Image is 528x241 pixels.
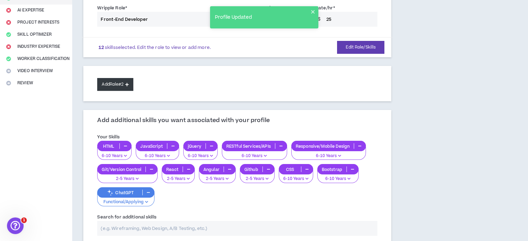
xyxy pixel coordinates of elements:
p: 2-5 Years [166,176,190,182]
p: skills selected. Edit the role to view or add more. [99,45,210,50]
input: (e.g. Wireframing, Web Design, A/B Testing, etc.) [97,221,377,236]
p: Git/Version Control [98,167,145,172]
button: 6-10 Years [291,147,366,160]
p: Github [240,167,262,172]
label: Your Skills [97,131,119,143]
button: 2-5 Years [162,170,195,183]
p: Bootstrap [318,167,346,172]
p: Responsive/Mobile Design [292,144,354,149]
iframe: Intercom live chat [7,217,24,234]
p: RESTful Services/APIs [222,144,275,149]
div: • [DATE] [66,31,86,38]
p: 6-10 Years [140,153,174,159]
span: Messages [56,195,83,199]
button: 6-10 Years [136,147,179,160]
button: 2-5 Years [240,170,275,183]
span: 1 [21,217,27,223]
p: 2-5 Years [102,176,153,182]
p: Angular [199,167,224,172]
p: 6-10 Years [102,153,127,159]
p: 6-10 Years [296,153,361,159]
p: ChatGPT [98,190,142,195]
p: HTML [98,144,119,149]
button: Edit Role/Skills [337,41,384,54]
div: [PERSON_NAME] [25,31,65,38]
button: 2-5 Years [199,170,236,183]
button: 6-10 Years [222,147,287,160]
button: 2-5 Years [97,170,158,183]
p: React [162,167,183,172]
button: Help [93,177,139,205]
p: 2-5 Years [244,176,270,182]
label: Search for additional skills [97,212,156,223]
span: Hey there 👋 Welcome to Wripple 🙌 Take a look around! If you have any questions, just reply to thi... [25,24,375,29]
button: close [311,9,316,15]
p: JavaScript [136,144,167,149]
button: 6-10 Years [97,147,132,160]
button: 6-10 Years [279,170,313,183]
p: Functional/Applying [102,199,150,205]
button: Messages [46,177,92,205]
b: 12 [99,44,103,51]
p: 6-10 Years [322,176,354,182]
p: jQuery [184,144,206,149]
button: Send us a message [32,156,107,170]
span: Help [110,195,121,199]
button: 6-10 Years [183,147,218,160]
div: Profile Updated [213,12,311,23]
h3: Add additional skills you want associated with your profile [97,117,269,124]
button: AddRole#2 [97,78,133,91]
p: 6-10 Years [188,153,213,159]
p: 2-5 Years [203,176,231,182]
img: Profile image for Morgan [8,24,22,37]
p: 6-10 Years [226,153,283,159]
button: Functional/Applying [97,193,154,206]
span: Home [16,195,30,199]
button: 6-10 Years [317,170,359,183]
h1: Messages [51,3,89,15]
p: 6-10 Years [283,176,309,182]
p: CSS [279,167,301,172]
